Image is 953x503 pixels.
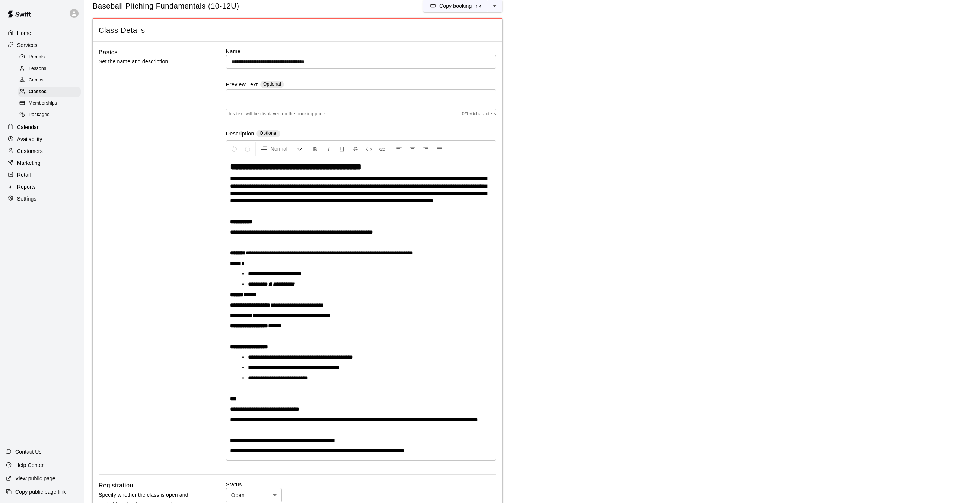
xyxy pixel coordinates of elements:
[6,134,78,145] a: Availability
[18,87,81,97] div: Classes
[15,475,55,482] p: View public page
[393,142,405,156] button: Left Align
[226,48,496,55] label: Name
[6,28,78,39] a: Home
[99,481,133,490] h6: Registration
[226,481,496,488] label: Status
[406,142,419,156] button: Center Align
[241,142,254,156] button: Redo
[226,130,254,138] label: Description
[99,48,118,57] h6: Basics
[376,142,389,156] button: Insert Link
[433,142,446,156] button: Justify Align
[17,195,36,202] p: Settings
[18,51,84,63] a: Rentals
[6,39,78,51] a: Services
[17,41,38,49] p: Services
[462,110,496,118] span: 0 / 150 characters
[420,142,432,156] button: Right Align
[18,52,81,63] div: Rentals
[271,145,297,153] span: Normal
[18,86,84,98] a: Classes
[17,147,43,155] p: Customers
[6,157,78,169] a: Marketing
[259,131,277,136] span: Optional
[15,488,66,496] p: Copy public page link
[17,124,39,131] p: Calendar
[17,183,36,190] p: Reports
[29,111,50,119] span: Packages
[18,98,81,109] div: Memberships
[18,75,81,86] div: Camps
[6,122,78,133] a: Calendar
[17,29,31,37] p: Home
[15,461,44,469] p: Help Center
[99,25,496,35] span: Class Details
[29,54,45,61] span: Rentals
[322,142,335,156] button: Format Italics
[18,75,84,86] a: Camps
[228,142,240,156] button: Undo
[349,142,362,156] button: Format Strikethrough
[18,64,81,74] div: Lessons
[18,98,84,109] a: Memberships
[263,81,281,87] span: Optional
[226,81,258,89] label: Preview Text
[29,88,47,96] span: Classes
[226,110,327,118] span: This text will be displayed on the booking page.
[6,193,78,204] a: Settings
[6,181,78,192] a: Reports
[15,448,42,455] p: Contact Us
[363,142,375,156] button: Insert Code
[29,100,57,107] span: Memberships
[99,57,202,66] p: Set the name and description
[17,135,42,143] p: Availability
[18,63,84,74] a: Lessons
[309,142,322,156] button: Format Bold
[18,109,84,121] a: Packages
[17,159,41,167] p: Marketing
[336,142,348,156] button: Format Underline
[93,1,239,11] h5: Baseball Pitching Fundamentals (10-12U)
[6,145,78,157] a: Customers
[29,77,44,84] span: Camps
[257,142,306,156] button: Formatting Options
[29,65,47,73] span: Lessons
[18,110,81,120] div: Packages
[439,2,481,10] p: Copy booking link
[17,171,31,179] p: Retail
[6,169,78,180] a: Retail
[226,488,282,502] div: Open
